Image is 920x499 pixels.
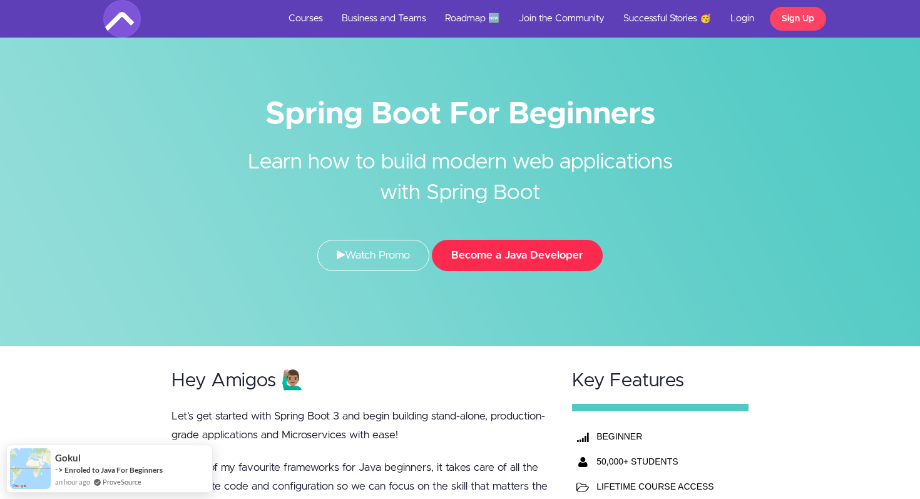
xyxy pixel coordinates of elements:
[593,474,733,499] td: LIFETIME COURSE ACCESS
[593,449,733,474] th: 50,000+ STUDENTS
[103,100,817,128] h1: Spring Boot For Beginners
[770,7,826,31] a: Sign Up
[10,448,51,489] img: provesource social proof notification image
[572,371,749,391] h2: Key Features
[171,407,548,445] p: Let’s get started with Spring Boot 3 and begin building stand-alone, production-grade application...
[64,465,163,475] a: Enroled to Java For Beginners
[55,453,81,463] span: Gokul
[225,128,695,208] h2: Learn how to build modern web applications with Spring Boot
[593,424,733,449] th: BEGINNER
[317,240,429,271] a: Watch Promo
[55,476,90,487] span: an hour ago
[103,476,141,487] a: ProveSource
[432,240,603,271] button: Become a Java Developer
[171,371,548,391] h2: Hey Amigos 🙋🏽‍♂️
[55,465,63,475] span: ->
